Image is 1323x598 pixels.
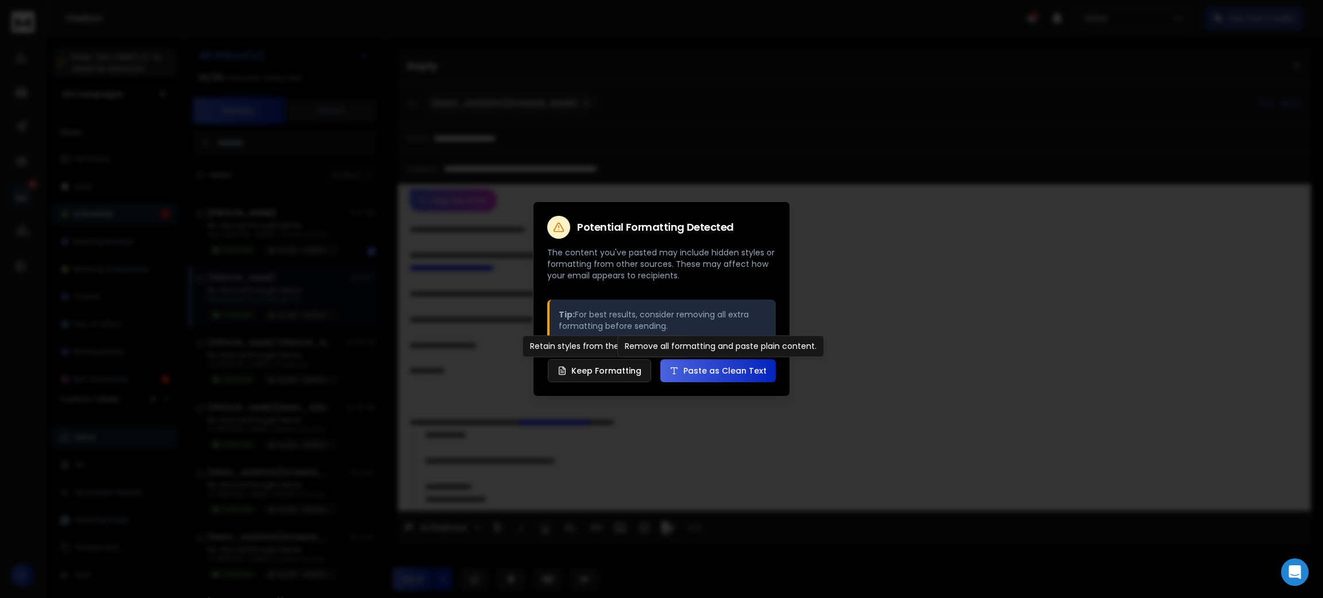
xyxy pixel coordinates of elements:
p: The content you've pasted may include hidden styles or formatting from other sources. These may a... [547,247,776,281]
button: Paste as Clean Text [660,359,776,382]
div: Remove all formatting and paste plain content. [617,335,824,357]
div: Retain styles from the original source. [523,335,689,357]
p: For best results, consider removing all extra formatting before sending. [559,309,767,332]
h2: Potential Formatting Detected [577,222,734,232]
button: Keep Formatting [548,359,651,382]
strong: Tip: [559,309,575,320]
div: Open Intercom Messenger [1281,558,1309,586]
